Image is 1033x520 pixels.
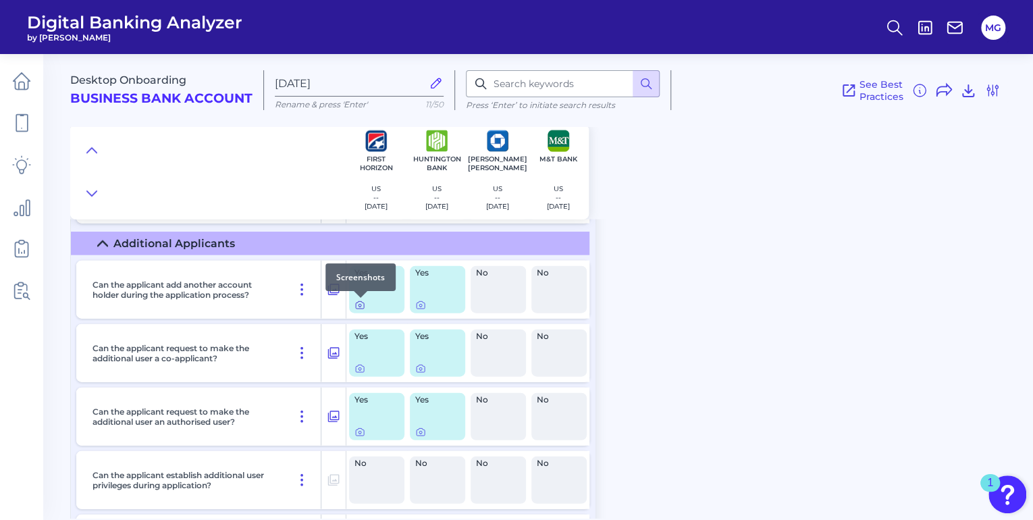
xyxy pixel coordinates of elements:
span: Desktop Onboarding [70,74,186,86]
button: Open Resource Center, 1 new notification [988,475,1026,513]
p: -- [486,193,509,202]
h2: Business Bank Account [70,91,253,107]
span: 11/50 [425,99,444,109]
p: -- [365,193,388,202]
p: First Horizon [351,155,401,172]
p: US [486,184,509,193]
p: [DATE] [365,202,388,211]
span: No [476,459,512,467]
summary: Additional Applicants [71,232,589,255]
span: See Best Practices [859,78,903,103]
p: US [547,184,570,193]
p: -- [425,193,448,202]
span: No [537,332,573,340]
p: [DATE] [486,202,509,211]
span: Yes [354,332,391,340]
input: Search keywords [466,70,660,97]
p: Can the applicant establish additional user privileges during application? [92,470,277,490]
button: MG [981,16,1005,40]
div: Additional Applicants [113,237,235,250]
span: Digital Banking Analyzer [27,12,242,32]
a: See Best Practices [841,78,903,103]
span: Yes [415,269,452,277]
p: -- [547,193,570,202]
p: Can the applicant request to make the additional user a co-applicant? [92,343,277,363]
div: 1 [987,483,993,500]
p: US [365,184,388,193]
span: Yes [415,332,452,340]
span: Yes [415,396,452,404]
span: No [415,459,452,467]
span: No [476,269,512,277]
span: by [PERSON_NAME] [27,32,242,43]
span: No [537,459,573,467]
p: Press ‘Enter’ to initiate search results [466,100,660,110]
p: M&T Bank [539,155,577,163]
span: No [476,332,512,340]
span: No [537,269,573,277]
span: No [537,396,573,404]
span: Yes [354,396,391,404]
p: Can the applicant request to make the additional user an authorised user? [92,407,277,427]
p: Rename & press 'Enter' [275,99,444,109]
div: Screenshots [325,263,396,291]
p: [DATE] [547,202,570,211]
p: [PERSON_NAME] [PERSON_NAME] [468,155,527,172]
p: US [425,184,448,193]
p: Huntington Bank [412,155,462,172]
span: No [354,459,391,467]
p: [DATE] [425,202,448,211]
span: No [476,396,512,404]
p: Can the applicant add another account holder during the application process? [92,280,277,300]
